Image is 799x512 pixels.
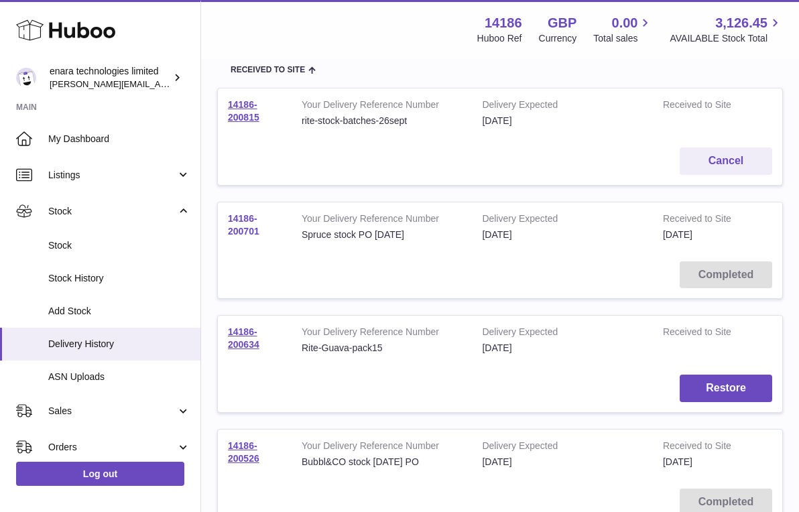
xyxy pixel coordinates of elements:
[302,229,462,241] div: Spruce stock PO [DATE]
[680,147,772,175] button: Cancel
[48,205,176,218] span: Stock
[228,326,259,350] a: 14186-200634
[482,229,642,241] div: [DATE]
[48,441,176,454] span: Orders
[482,440,642,456] strong: Delivery Expected
[48,272,190,285] span: Stock History
[231,66,305,74] span: Received to Site
[548,14,576,32] strong: GBP
[482,115,642,127] div: [DATE]
[663,440,745,456] strong: Received to Site
[302,440,462,456] strong: Your Delivery Reference Number
[663,326,745,342] strong: Received to Site
[228,213,259,237] a: 14186-200701
[663,99,745,115] strong: Received to Site
[228,99,259,123] a: 14186-200815
[16,68,36,88] img: Dee@enara.co
[302,99,462,115] strong: Your Delivery Reference Number
[302,212,462,229] strong: Your Delivery Reference Number
[477,32,522,45] div: Huboo Ref
[16,462,184,486] a: Log out
[680,375,772,402] button: Restore
[50,78,269,89] span: [PERSON_NAME][EMAIL_ADDRESS][DOMAIN_NAME]
[302,326,462,342] strong: Your Delivery Reference Number
[228,440,259,464] a: 14186-200526
[482,212,642,229] strong: Delivery Expected
[663,212,745,229] strong: Received to Site
[48,405,176,418] span: Sales
[48,305,190,318] span: Add Stock
[670,14,783,45] a: 3,126.45 AVAILABLE Stock Total
[48,371,190,383] span: ASN Uploads
[48,239,190,252] span: Stock
[482,456,642,468] div: [DATE]
[663,229,692,240] span: [DATE]
[48,338,190,350] span: Delivery History
[302,115,462,127] div: rite-stock-batches-26sept
[715,14,767,32] span: 3,126.45
[593,14,653,45] a: 0.00 Total sales
[593,32,653,45] span: Total sales
[482,326,642,342] strong: Delivery Expected
[302,456,462,468] div: Bubbl&CO stock [DATE] PO
[539,32,577,45] div: Currency
[612,14,638,32] span: 0.00
[482,342,642,355] div: [DATE]
[482,99,642,115] strong: Delivery Expected
[50,65,170,90] div: enara technologies limited
[302,342,462,355] div: Rite-Guava-pack15
[48,169,176,182] span: Listings
[48,133,190,145] span: My Dashboard
[485,14,522,32] strong: 14186
[663,456,692,467] span: [DATE]
[670,32,783,45] span: AVAILABLE Stock Total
